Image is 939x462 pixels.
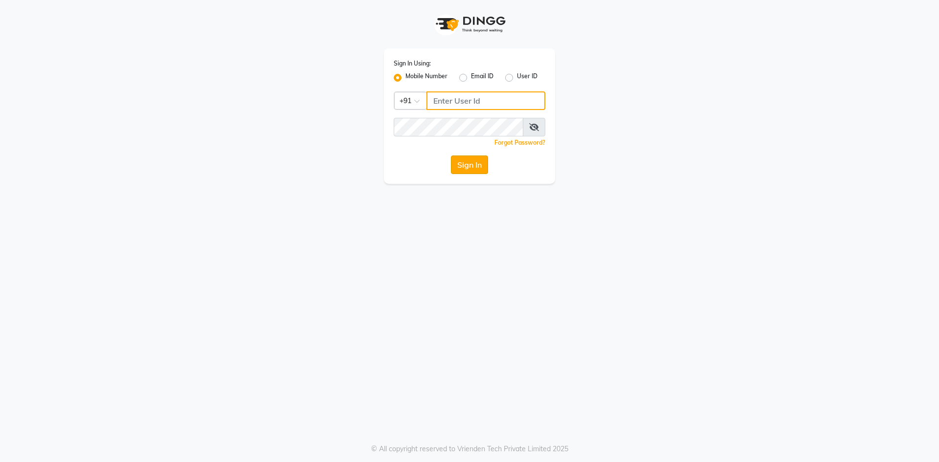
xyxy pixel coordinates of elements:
button: Sign In [451,155,488,174]
label: Email ID [471,72,493,84]
label: Mobile Number [405,72,447,84]
input: Username [394,118,523,136]
label: Sign In Using: [394,59,431,68]
a: Forgot Password? [494,139,545,146]
img: logo1.svg [430,10,509,39]
label: User ID [517,72,537,84]
input: Username [426,91,545,110]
